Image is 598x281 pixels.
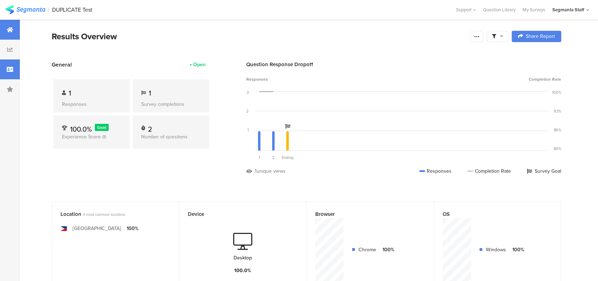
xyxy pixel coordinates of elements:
div: Support [456,4,476,15]
a: My Surveys [519,6,549,13]
span: 1 [149,88,151,98]
div: Browser [315,210,414,218]
div: 100% [127,225,138,232]
div: 1 [255,167,257,175]
div: 93% [554,108,561,114]
div: Segmanta Staff [552,6,584,13]
span: 1 [69,88,71,98]
div: Results Overview [52,30,467,43]
div: Survey completions [141,101,201,108]
span: 100.0% [70,124,92,134]
span: Responses [246,76,268,82]
div: 100% [382,246,394,253]
div: Question Response Dropoff [246,61,561,68]
span: Share Report [526,34,555,39]
div: unique views [257,167,286,175]
div: Open [193,61,206,68]
div: Ending [281,155,295,160]
div: Desktop [234,254,252,262]
div: OS [443,210,541,218]
span: 1 [259,155,260,160]
div: 3 [247,90,249,95]
div: Responses [419,167,452,175]
div: Location [61,210,159,218]
div: 100% [512,246,524,253]
div: DUPLICATE Test [52,6,92,13]
div: Chrome [358,246,376,253]
span: Good [97,125,106,130]
div: Device [188,210,286,218]
span: 2 [272,155,275,160]
div: 1 [247,127,249,133]
div: [GEOGRAPHIC_DATA] [73,225,121,232]
span: Number of questions [141,133,188,140]
div: 100% [552,90,561,95]
div: 80% [554,146,561,151]
a: Question Library [479,6,519,13]
i: Survey Goal [285,124,290,129]
div: | [48,6,49,14]
div: 100.0% [234,267,251,274]
div: Windows [486,246,506,253]
div: Completion Rate [467,167,511,175]
img: segmanta logo [5,5,45,14]
div: Survey Goal [527,167,561,175]
div: 86% [554,127,561,133]
span: General [52,61,72,69]
span: Experience Score [62,133,101,140]
span: Completion Rate [529,76,561,82]
div: Responses [62,101,121,108]
div: 2 [246,108,249,114]
div: 2 [148,124,152,131]
span: 4 most common locations [83,212,125,217]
